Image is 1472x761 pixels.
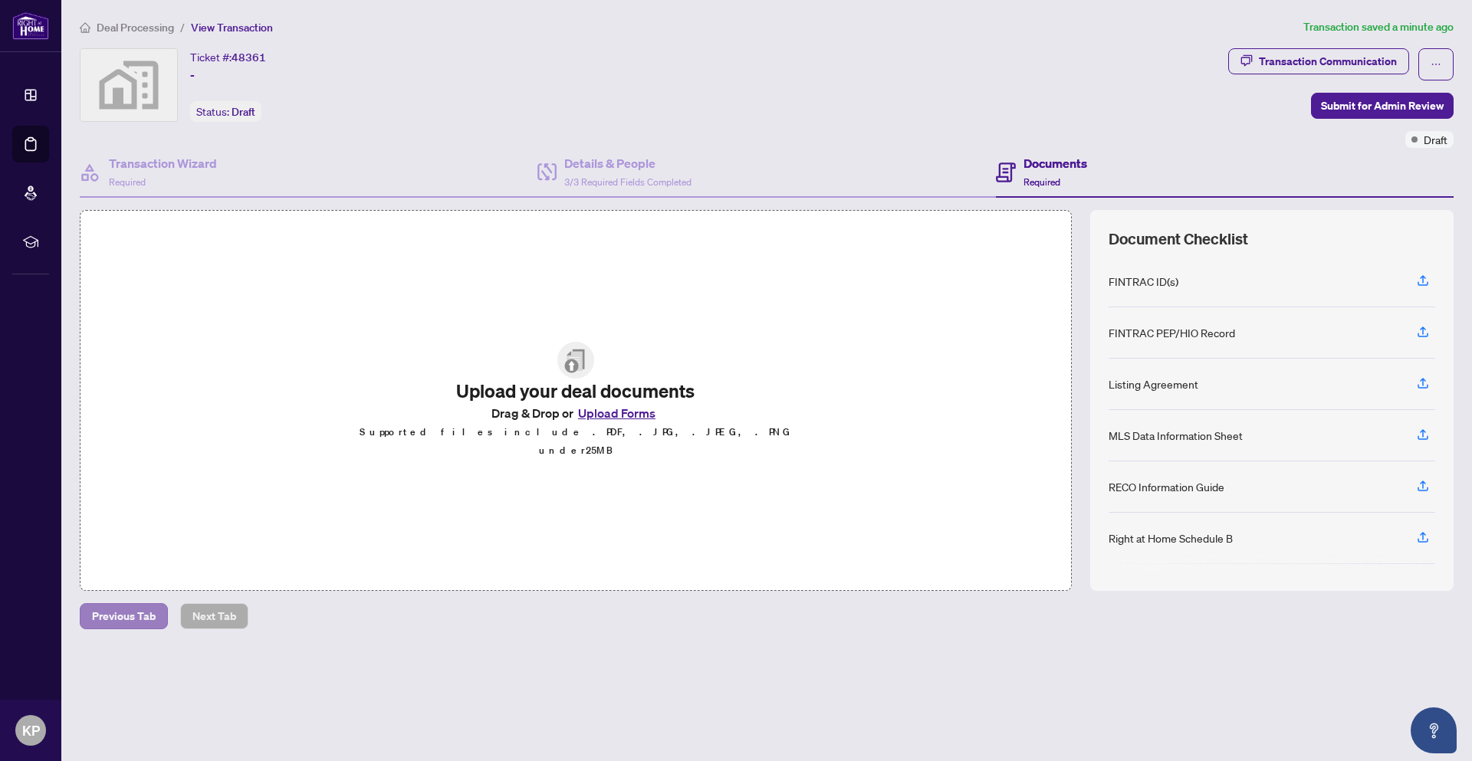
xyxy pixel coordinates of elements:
span: Previous Tab [92,604,156,628]
span: Deal Processing [97,21,174,34]
span: home [80,22,90,33]
button: Submit for Admin Review [1311,93,1454,119]
button: Next Tab [180,603,248,629]
span: Required [1024,176,1060,188]
span: Required [109,176,146,188]
button: Previous Tab [80,603,168,629]
span: - [190,66,195,84]
div: FINTRAC PEP/HIO Record [1109,324,1235,341]
h4: Transaction Wizard [109,154,217,172]
div: Status: [190,101,261,122]
span: KP [22,720,40,741]
span: View Transaction [191,21,273,34]
p: Supported files include .PDF, .JPG, .JPEG, .PNG under 25 MB [359,423,793,460]
div: Listing Agreement [1109,376,1198,392]
span: 48361 [232,51,266,64]
span: Drag & Drop or [491,403,660,423]
span: Draft [232,105,255,119]
div: Right at Home Schedule B [1109,530,1233,546]
img: File Upload [557,342,594,379]
span: Document Checklist [1109,228,1248,250]
img: svg%3e [80,49,177,121]
div: Transaction Communication [1259,49,1397,74]
div: FINTRAC ID(s) [1109,273,1178,290]
div: Ticket #: [190,48,266,66]
h4: Details & People [564,154,692,172]
span: Draft [1424,131,1447,148]
img: logo [12,11,49,40]
h2: Upload your deal documents [359,379,793,403]
span: 3/3 Required Fields Completed [564,176,692,188]
button: Transaction Communication [1228,48,1409,74]
button: Open asap [1411,707,1457,753]
button: Upload Forms [573,403,660,423]
span: File UploadUpload your deal documentsDrag & Drop orUpload FormsSupported files include .PDF, .JPG... [347,330,805,472]
div: RECO Information Guide [1109,478,1224,495]
span: Submit for Admin Review [1321,93,1444,118]
li: / [180,18,185,36]
div: MLS Data Information Sheet [1109,427,1243,444]
span: ellipsis [1431,59,1441,70]
article: Transaction saved a minute ago [1303,18,1454,36]
h4: Documents [1024,154,1087,172]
